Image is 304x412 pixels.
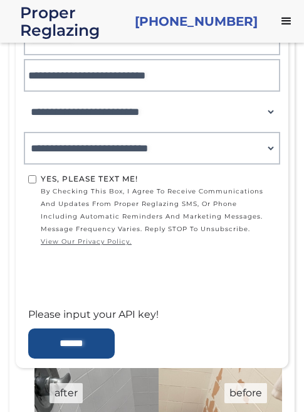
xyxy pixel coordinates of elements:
[135,13,258,30] a: [PHONE_NUMBER]
[20,4,125,39] a: home
[41,236,276,248] a: view our privacy policy.
[28,251,219,300] iframe: reCAPTCHA
[28,175,36,183] input: Yes, Please text me!by checking this box, I agree to receive communications and updates from Prop...
[41,185,276,248] span: by checking this box, I agree to receive communications and updates from Proper Reglazing SMS, or...
[28,306,219,323] div: Please input your API key!
[41,173,276,185] div: Yes, Please text me!
[20,4,125,39] div: Proper Reglazing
